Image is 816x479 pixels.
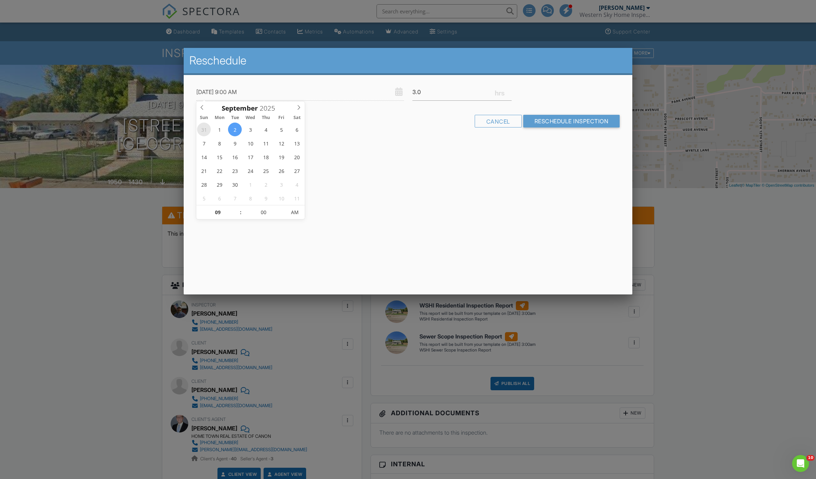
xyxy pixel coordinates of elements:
[290,164,304,178] span: September 27, 2025
[290,123,304,136] span: September 6, 2025
[222,105,258,112] span: Scroll to increment
[228,164,242,178] span: September 23, 2025
[197,123,211,136] span: August 31, 2025
[243,123,257,136] span: September 3, 2025
[212,116,227,120] span: Mon
[197,150,211,164] span: September 14, 2025
[259,164,273,178] span: September 25, 2025
[228,191,242,205] span: October 7, 2025
[213,150,226,164] span: September 15, 2025
[274,123,288,136] span: September 5, 2025
[197,136,211,150] span: September 7, 2025
[213,164,226,178] span: September 22, 2025
[290,178,304,191] span: October 4, 2025
[274,178,288,191] span: October 3, 2025
[242,205,285,219] input: Scroll to increment
[213,136,226,150] span: September 8, 2025
[259,178,273,191] span: October 2, 2025
[240,205,242,219] span: :
[290,191,304,205] span: October 11, 2025
[259,136,273,150] span: September 11, 2025
[243,136,257,150] span: September 10, 2025
[189,54,627,68] h2: Reschedule
[227,116,243,120] span: Tue
[243,191,257,205] span: October 8, 2025
[806,455,815,461] span: 10
[475,115,522,127] div: Cancel
[523,115,620,127] input: Reschedule Inspection
[259,150,273,164] span: September 18, 2025
[196,116,212,120] span: Sun
[243,116,258,120] span: Wed
[213,123,226,136] span: September 1, 2025
[274,164,288,178] span: September 26, 2025
[274,116,289,120] span: Fri
[259,191,273,205] span: October 9, 2025
[259,123,273,136] span: September 4, 2025
[274,150,288,164] span: September 19, 2025
[258,104,281,113] input: Scroll to increment
[290,150,304,164] span: September 20, 2025
[197,191,211,205] span: October 5, 2025
[228,136,242,150] span: September 9, 2025
[196,205,240,219] input: Scroll to increment
[197,178,211,191] span: September 28, 2025
[274,191,288,205] span: October 10, 2025
[228,150,242,164] span: September 16, 2025
[228,123,242,136] span: September 2, 2025
[213,178,226,191] span: September 29, 2025
[197,164,211,178] span: September 21, 2025
[243,164,257,178] span: September 24, 2025
[243,178,257,191] span: October 1, 2025
[290,136,304,150] span: September 13, 2025
[285,205,304,219] span: Click to toggle
[792,455,809,472] iframe: Intercom live chat
[228,178,242,191] span: September 30, 2025
[243,150,257,164] span: September 17, 2025
[258,116,274,120] span: Thu
[213,191,226,205] span: October 6, 2025
[289,116,305,120] span: Sat
[274,136,288,150] span: September 12, 2025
